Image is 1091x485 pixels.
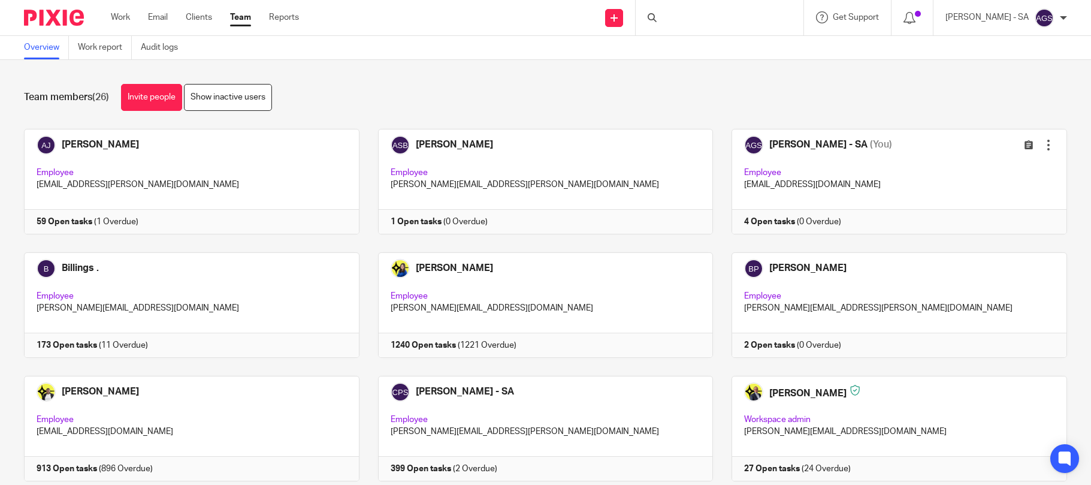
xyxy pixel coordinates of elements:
[24,91,109,104] h1: Team members
[186,11,212,23] a: Clients
[230,11,251,23] a: Team
[92,92,109,102] span: (26)
[141,36,187,59] a: Audit logs
[24,36,69,59] a: Overview
[78,36,132,59] a: Work report
[833,13,879,22] span: Get Support
[184,84,272,111] a: Show inactive users
[1035,8,1054,28] img: svg%3E
[121,84,182,111] a: Invite people
[111,11,130,23] a: Work
[945,11,1029,23] p: [PERSON_NAME] - SA
[24,10,84,26] img: Pixie
[269,11,299,23] a: Reports
[148,11,168,23] a: Email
